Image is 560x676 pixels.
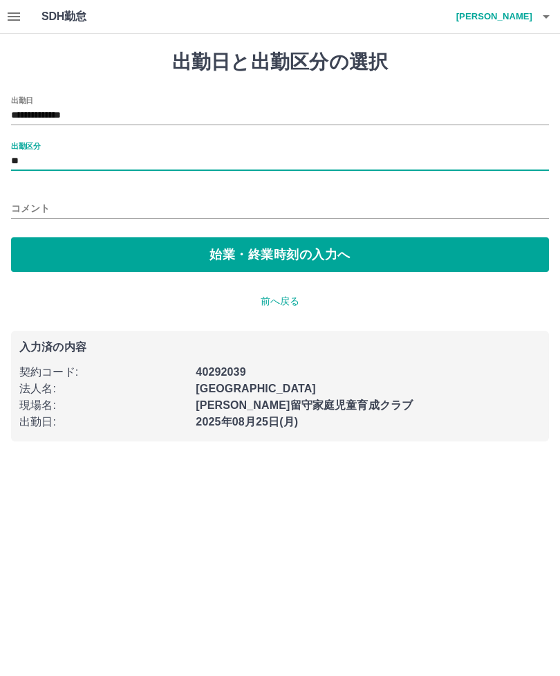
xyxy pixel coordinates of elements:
label: 出勤日 [11,95,33,105]
p: 法人名 : [19,381,187,397]
p: 出勤日 : [19,414,187,430]
b: [GEOGRAPHIC_DATA] [196,383,316,394]
b: 40292039 [196,366,245,378]
b: [PERSON_NAME]留守家庭児童育成クラブ [196,399,413,411]
label: 出勤区分 [11,140,40,151]
p: 現場名 : [19,397,187,414]
h1: 出勤日と出勤区分の選択 [11,51,549,74]
b: 2025年08月25日(月) [196,416,298,428]
p: 契約コード : [19,364,187,381]
p: 入力済の内容 [19,342,541,353]
p: 前へ戻る [11,294,549,309]
button: 始業・終業時刻の入力へ [11,237,549,272]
